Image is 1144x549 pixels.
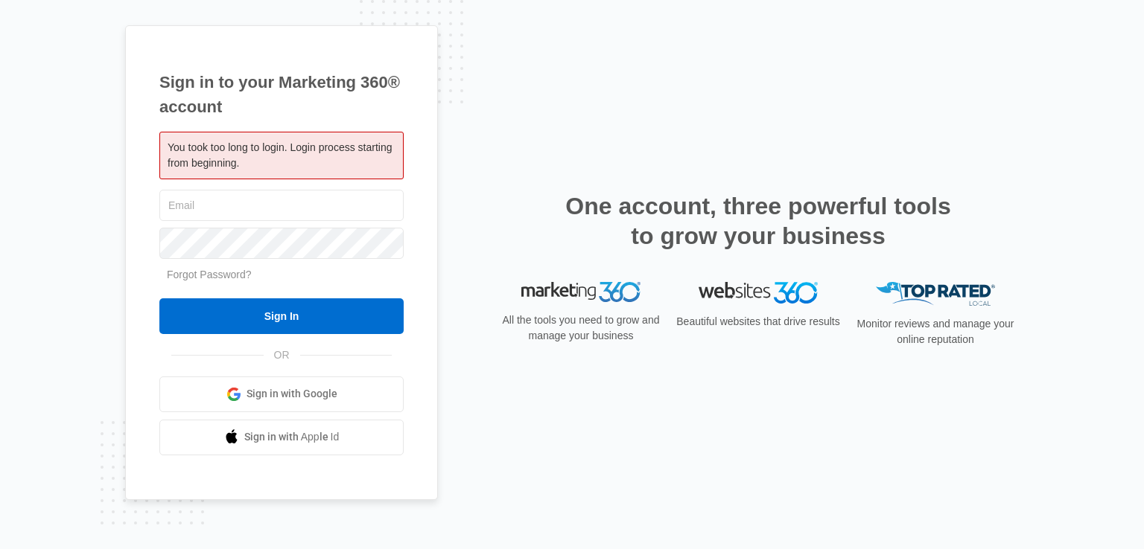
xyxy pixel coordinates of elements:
[159,70,404,119] h1: Sign in to your Marketing 360® account
[521,282,641,303] img: Marketing 360
[167,269,252,280] a: Forgot Password?
[675,314,842,330] p: Beautiful websites that drive results
[247,386,337,402] span: Sign in with Google
[561,191,956,251] h2: One account, three powerful tools to grow your business
[168,141,392,169] span: You took too long to login. Login process starting from beginning.
[852,316,1019,347] p: Monitor reviews and manage your online reputation
[159,190,404,221] input: Email
[159,376,404,412] a: Sign in with Google
[498,312,664,344] p: All the tools you need to grow and manage your business
[264,347,300,363] span: OR
[159,420,404,455] a: Sign in with Apple Id
[699,282,818,304] img: Websites 360
[876,282,995,306] img: Top Rated Local
[244,429,340,445] span: Sign in with Apple Id
[159,298,404,334] input: Sign In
